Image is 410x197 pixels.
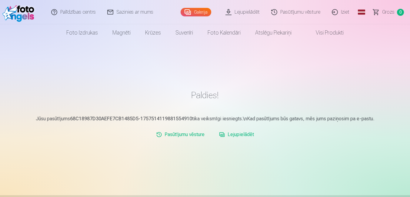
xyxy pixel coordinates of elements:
h1: Paldies! [28,90,382,101]
a: Lejupielādēt [217,129,256,141]
a: Krūzes [138,24,168,41]
b: 68C18987D30AEFE7CB1485D5-1757514119881554910 [70,116,192,122]
img: /fa1 [2,2,37,22]
a: Galerija [181,8,211,16]
a: Magnēti [105,24,138,41]
a: Visi produkti [299,24,351,41]
p: Jūsu pasūtījums tika veiksmīgi iesniegts.\nKad pasūtījums būs gatavs, mēs jums paziņosim pa e-pastu. [28,115,382,122]
a: Foto kalendāri [200,24,248,41]
a: Foto izdrukas [59,24,105,41]
a: Atslēgu piekariņi [248,24,299,41]
a: Pasūtījumu vēsture [154,129,207,141]
a: Suvenīri [168,24,200,41]
span: Grozs [382,8,395,16]
span: 0 [397,9,404,16]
